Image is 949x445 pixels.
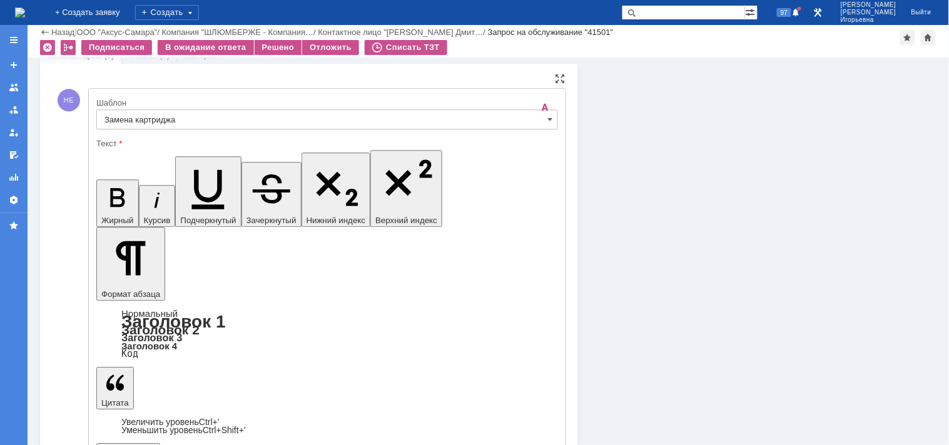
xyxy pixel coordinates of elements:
[5,18,170,44] span: На аппарате проведена замена РМ (РД)
[121,322,200,337] a: Заголовок 2
[370,150,442,227] button: Верхний индекс
[900,30,915,45] div: Добавить в избранное
[96,139,556,147] div: Текст
[96,227,165,301] button: Формат абзаца
[556,74,566,84] div: На всю страницу
[4,122,24,142] a: Мои заявки
[5,5,68,17] span: Добрый день
[841,1,896,9] span: [PERSON_NAME]
[15,7,25,17] img: logo
[121,308,178,319] a: Нормальный
[121,425,246,435] a: Decrease
[318,27,483,37] a: Контактное лицо "[PERSON_NAME] Дмит…
[241,162,302,227] button: Зачеркнутый
[135,5,199,20] div: Создать
[307,216,366,225] span: Нижний индекс
[4,145,24,165] a: Мои согласования
[841,16,896,24] span: Игорьевна
[121,312,226,331] a: Заголовок 1
[4,55,24,75] a: Создать заявку
[175,156,241,227] button: Подчеркнутый
[51,27,74,37] a: Назад
[101,216,134,225] span: Жирный
[162,27,314,37] a: Компания "ШЛЮМБЕРЖЕ - Компания…
[745,6,758,17] span: Расширенный поиск
[375,216,437,225] span: Верхний индекс
[538,100,553,115] span: Скрыть панель инструментов
[5,110,139,149] span: С уважением, первая линия технической поддержки
[180,216,236,225] span: Подчеркнутый
[101,398,129,407] span: Цитата
[4,167,24,187] a: Отчеты
[96,309,558,358] div: Формат абзаца
[811,5,826,20] a: Перейти в интерфейс администратора
[101,289,160,299] span: Формат абзаца
[96,179,139,227] button: Жирный
[96,418,558,434] div: Цитата
[203,425,246,435] span: Ctrl+Shift+'
[488,27,614,37] div: Запрос на обслуживание "41501"
[777,8,791,17] span: 97
[199,417,220,427] span: Ctrl+'
[841,9,896,16] span: [PERSON_NAME]
[61,40,76,55] div: Работа с массовостью
[77,27,162,37] div: /
[921,30,936,45] div: Сделать домашней страницей
[58,89,80,111] span: НЕ
[246,216,297,225] span: Зачеркнутый
[96,99,556,107] div: Шаблон
[4,77,24,97] a: Заявки на командах
[4,100,24,120] a: Заявки в моей ответственности
[74,27,76,36] div: |
[302,152,371,227] button: Нижний индекс
[144,216,171,225] span: Курсив
[139,185,176,227] button: Курсив
[121,417,220,427] a: Increase
[162,27,318,37] div: /
[318,27,487,37] div: /
[4,190,24,210] a: Настройки
[121,341,177,351] a: Заголовок 4
[96,367,134,409] button: Цитата
[15,7,25,17] a: Перейти на домашнюю страницу
[77,27,158,37] a: ООО "Аксус-Самара"
[121,332,182,343] a: Заголовок 3
[121,348,138,359] a: Код
[5,44,180,70] font: Данный расходный материал списан с остатков подменного склада
[40,40,55,55] div: Удалить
